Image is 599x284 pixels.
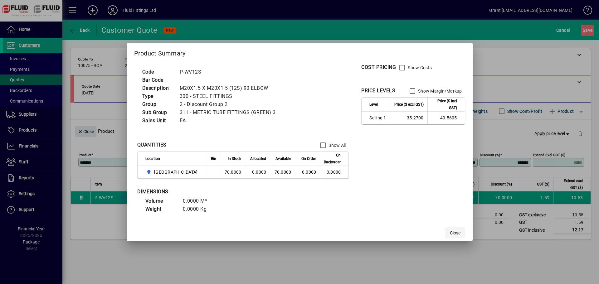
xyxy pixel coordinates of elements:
[394,101,424,108] span: Price ($ excl GST)
[301,155,316,162] span: On Order
[361,64,396,71] div: COST PRICING
[177,68,283,76] td: P-WV12S
[139,108,177,117] td: Sub Group
[139,68,177,76] td: Code
[137,188,293,195] div: DIMENSIONS
[139,84,177,92] td: Description
[431,98,457,111] span: Price ($ incl GST)
[250,155,266,162] span: Allocated
[220,166,245,178] td: 70.0000
[320,166,348,178] td: 0.0000
[142,205,180,213] td: Weight
[324,152,341,166] span: On Backorder
[245,166,270,178] td: 0.0000
[139,100,177,108] td: Group
[139,92,177,100] td: Type
[369,115,386,121] span: Selling 1
[177,117,283,125] td: EA
[450,230,460,236] span: Close
[145,155,160,162] span: Location
[177,92,283,100] td: 300 - STEEL FITTINGS
[177,84,283,92] td: M20X1.5 X M20X1.5 (12S) 90 ELBOW
[154,169,197,175] span: [GEOGRAPHIC_DATA]
[390,112,427,124] td: 35.2700
[427,112,465,124] td: 40.5605
[361,87,395,94] div: PRICE LEVELS
[211,155,216,162] span: Bin
[137,141,167,149] div: QUANTITIES
[417,88,462,94] label: Show Margin/Markup
[270,166,295,178] td: 70.0000
[177,108,283,117] td: 311 - METRIC TUBE FITTINGS (GREEN) 3
[228,155,241,162] span: In Stock
[327,142,346,148] label: Show All
[142,197,180,205] td: Volume
[369,101,378,108] span: Level
[180,197,217,205] td: 0.0000 M³
[177,100,283,108] td: 2 - Discount Group 2
[127,43,473,61] h2: Product Summary
[407,65,432,71] label: Show Costs
[139,76,177,84] td: Bar Code
[145,168,200,176] span: AUCKLAND
[445,227,465,238] button: Close
[139,117,177,125] td: Sales Unit
[180,205,217,213] td: 0.0000 Kg
[302,170,316,175] span: 0.0000
[275,155,291,162] span: Available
